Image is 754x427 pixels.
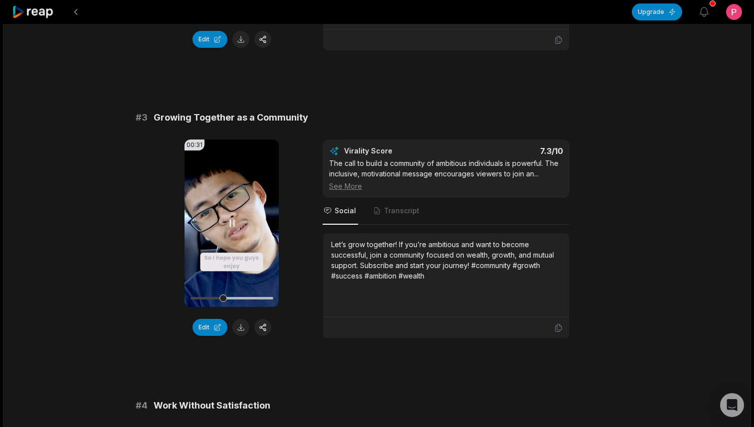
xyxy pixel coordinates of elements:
[192,31,227,48] button: Edit
[154,399,270,413] span: Work Without Satisfaction
[329,181,563,191] div: See More
[323,198,569,225] nav: Tabs
[335,206,356,216] span: Social
[154,111,308,125] span: Growing Together as a Community
[331,239,561,281] div: Let’s grow together! If you’re ambitious and want to become successful, join a community focused ...
[329,158,563,191] div: The call to build a community of ambitious individuals is powerful. The inclusive, motivational m...
[632,3,682,20] button: Upgrade
[456,146,564,156] div: 7.3 /10
[136,399,148,413] span: # 4
[344,146,451,156] div: Virality Score
[192,319,227,336] button: Edit
[185,140,279,307] video: Your browser does not support mp4 format.
[136,111,148,125] span: # 3
[720,393,744,417] div: Open Intercom Messenger
[384,206,419,216] span: Transcript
